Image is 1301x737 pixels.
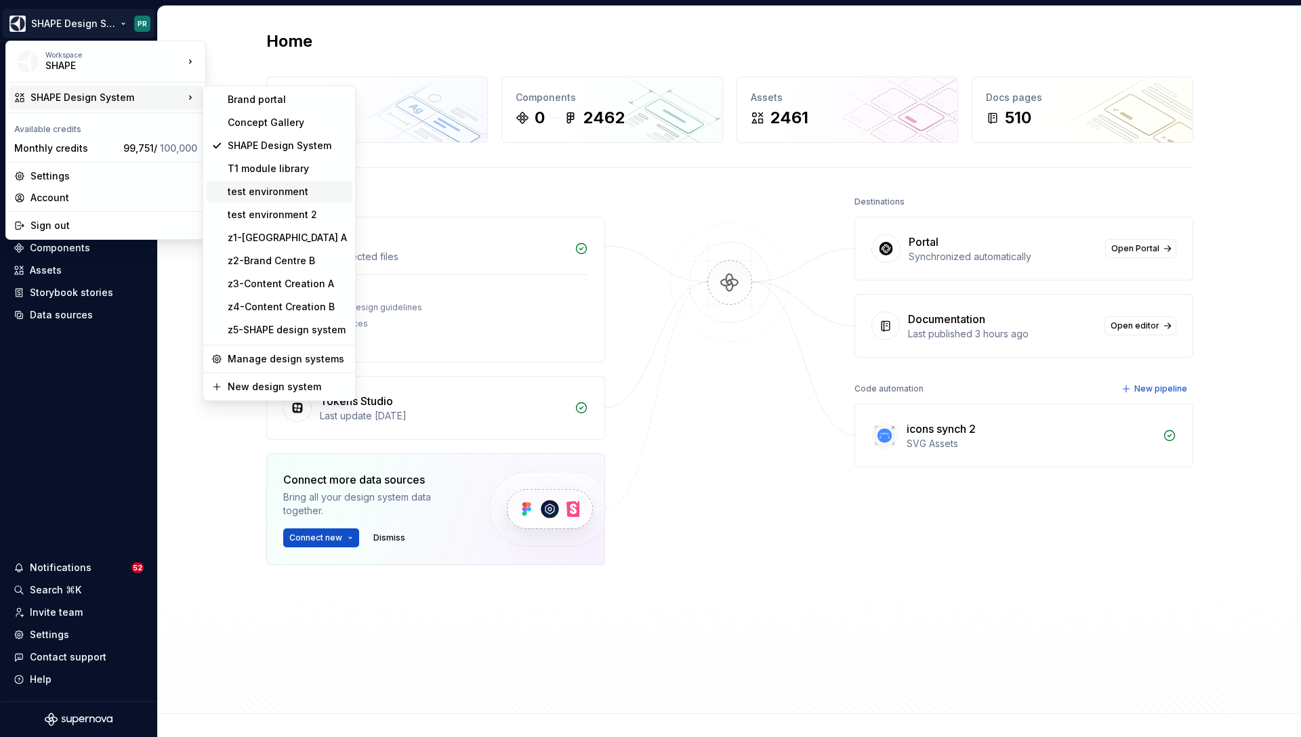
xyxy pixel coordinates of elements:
[228,323,347,337] div: z5-SHAPE design system
[228,185,347,198] div: test environment
[228,116,347,129] div: Concept Gallery
[30,91,184,104] div: SHAPE Design System
[30,219,197,232] div: Sign out
[14,142,118,155] div: Monthly credits
[228,380,347,394] div: New design system
[16,49,40,74] img: 1131f18f-9b94-42a4-847a-eabb54481545.png
[228,254,347,268] div: z2-Brand Centre B
[228,231,347,245] div: z1-[GEOGRAPHIC_DATA] A
[30,169,197,183] div: Settings
[228,208,347,222] div: test environment 2
[228,162,347,175] div: T1 module library
[30,191,197,205] div: Account
[228,139,347,152] div: SHAPE Design System
[45,51,184,59] div: Workspace
[228,277,347,291] div: z3-Content Creation A
[228,93,347,106] div: Brand portal
[45,59,161,72] div: SHAPE
[160,142,197,154] span: 100,000
[228,300,347,314] div: z4-Content Creation B
[123,142,197,154] span: 99,751 /
[228,352,347,366] div: Manage design systems
[9,116,203,138] div: Available credits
